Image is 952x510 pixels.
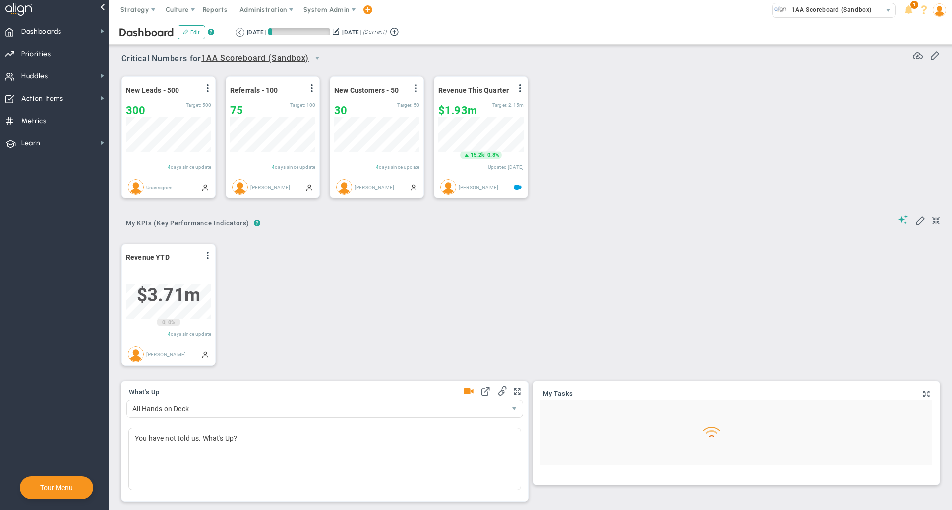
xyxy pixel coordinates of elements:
[440,179,456,195] img: Tom Johnson
[336,179,352,195] img: Miguel Cabrera
[137,284,200,306] span: $3,707,282
[290,102,305,108] span: Target:
[201,183,209,191] span: Manually Updated
[309,50,326,66] span: select
[471,151,484,159] span: 15.2k
[129,389,160,396] span: What's Up
[543,390,573,398] a: My Tasks
[334,86,399,94] span: New Customers - 50
[272,164,275,170] span: 4
[438,86,509,94] span: Revenue This Quarter
[508,102,524,108] span: 2,154,350
[162,319,165,327] span: 0
[120,6,149,13] span: Strategy
[126,104,145,117] span: 300
[930,50,940,60] span: Edit or Add Critical Numbers
[128,428,521,490] div: You have not told us. What's Up?
[126,86,179,94] span: New Leads - 500
[21,111,47,131] span: Metrics
[488,164,524,170] span: Updated [DATE]
[484,152,486,158] span: |
[376,164,379,170] span: 4
[543,390,573,397] span: My Tasks
[21,21,61,42] span: Dashboards
[230,86,278,94] span: Referrals - 100
[506,400,523,417] span: select
[128,346,144,362] img: Alex Abramson
[236,28,244,37] button: Go to previous period
[230,104,243,117] span: 75
[201,350,209,358] span: Manually Updated
[414,102,419,108] span: 50
[239,6,287,13] span: Administration
[178,25,205,39] button: Edit
[21,44,51,64] span: Priorities
[774,3,787,16] img: 33626.Company.photo
[933,3,946,17] img: 48978.Person.photo
[913,49,923,59] span: Refresh Data
[881,3,895,17] span: select
[268,28,330,35] div: Period Progress: 6% Day 6 of 91 with 85 remaining.
[21,66,48,87] span: Huddles
[514,183,522,191] span: Salesforce Enabled<br ></span>Sandbox: Quarterly Revenue
[410,183,417,191] span: Manually Updated
[121,215,254,231] span: My KPIs (Key Performance Indicators)
[910,1,918,9] span: 1
[127,400,506,417] span: All Hands on Deck
[128,179,144,195] img: Unassigned
[492,102,507,108] span: Target:
[146,184,173,190] span: Unassigned
[303,6,350,13] span: System Admin
[168,164,171,170] span: 4
[459,184,498,190] span: [PERSON_NAME]
[379,164,419,170] span: days since update
[121,215,254,233] button: My KPIs (Key Performance Indicators)
[334,104,347,117] span: 30
[232,179,248,195] img: Katie Williams
[915,215,925,225] span: Edit My KPIs
[165,319,167,326] span: |
[898,215,908,224] span: Suggestions (AI Feature)
[306,102,315,108] span: 100
[342,28,361,37] div: [DATE]
[201,52,309,64] span: 1AA Scoreboard (Sandbox)
[787,3,872,16] span: 1AA Scoreboard (Sandbox)
[247,28,266,37] div: [DATE]
[126,254,170,261] span: Revenue YTD
[21,88,63,109] span: Action Items
[168,319,175,326] span: 0%
[119,26,174,39] span: Dashboard
[166,6,189,13] span: Culture
[37,483,76,492] button: Tour Menu
[305,183,313,191] span: Manually Updated
[363,28,387,37] span: (Current)
[168,331,171,337] span: 4
[202,102,211,108] span: 500
[129,389,160,397] button: What's Up
[186,102,201,108] span: Target:
[121,50,328,68] span: Critical Numbers for
[171,164,211,170] span: days since update
[146,351,186,357] span: [PERSON_NAME]
[171,331,211,337] span: days since update
[275,164,315,170] span: days since update
[438,104,477,117] span: $1,933,247
[487,152,499,158] span: 0.8%
[355,184,394,190] span: [PERSON_NAME]
[250,184,290,190] span: [PERSON_NAME]
[21,133,40,154] span: Learn
[397,102,412,108] span: Target:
